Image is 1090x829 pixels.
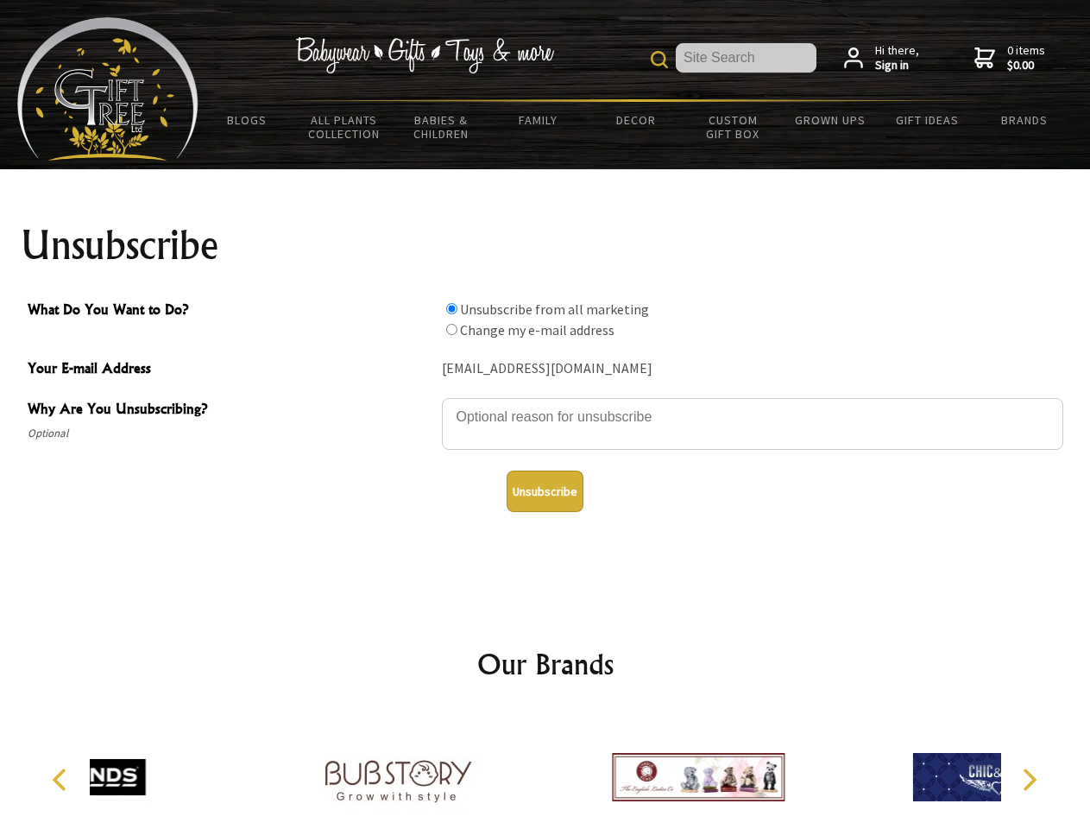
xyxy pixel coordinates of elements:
[446,324,457,335] input: What Do You Want to Do?
[676,43,816,73] input: Site Search
[446,303,457,314] input: What Do You Want to Do?
[17,17,198,161] img: Babyware - Gifts - Toys and more...
[28,299,433,324] span: What Do You Want to Do?
[976,102,1074,138] a: Brands
[587,102,684,138] a: Decor
[490,102,588,138] a: Family
[974,43,1045,73] a: 0 items$0.00
[296,102,394,152] a: All Plants Collection
[507,471,583,512] button: Unsubscribe
[879,102,976,138] a: Gift Ideas
[781,102,879,138] a: Grown Ups
[460,301,649,318] label: Unsubscribe from all marketing
[1007,42,1045,73] span: 0 items
[684,102,782,152] a: Custom Gift Box
[442,356,1063,383] div: [EMAIL_ADDRESS][DOMAIN_NAME]
[28,358,433,383] span: Your E-mail Address
[875,58,919,73] strong: Sign in
[844,43,919,73] a: Hi there,Sign in
[295,37,554,73] img: Babywear - Gifts - Toys & more
[1007,58,1045,73] strong: $0.00
[393,102,490,152] a: Babies & Children
[460,321,614,339] label: Change my e-mail address
[1010,761,1048,799] button: Next
[28,423,433,444] span: Optional
[875,43,919,73] span: Hi there,
[28,398,433,423] span: Why Are You Unsubscribing?
[442,398,1063,450] textarea: Why Are You Unsubscribing?
[43,761,81,799] button: Previous
[35,643,1056,685] h2: Our Brands
[198,102,296,138] a: BLOGS
[651,51,668,68] img: product search
[21,225,1070,266] h1: Unsubscribe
